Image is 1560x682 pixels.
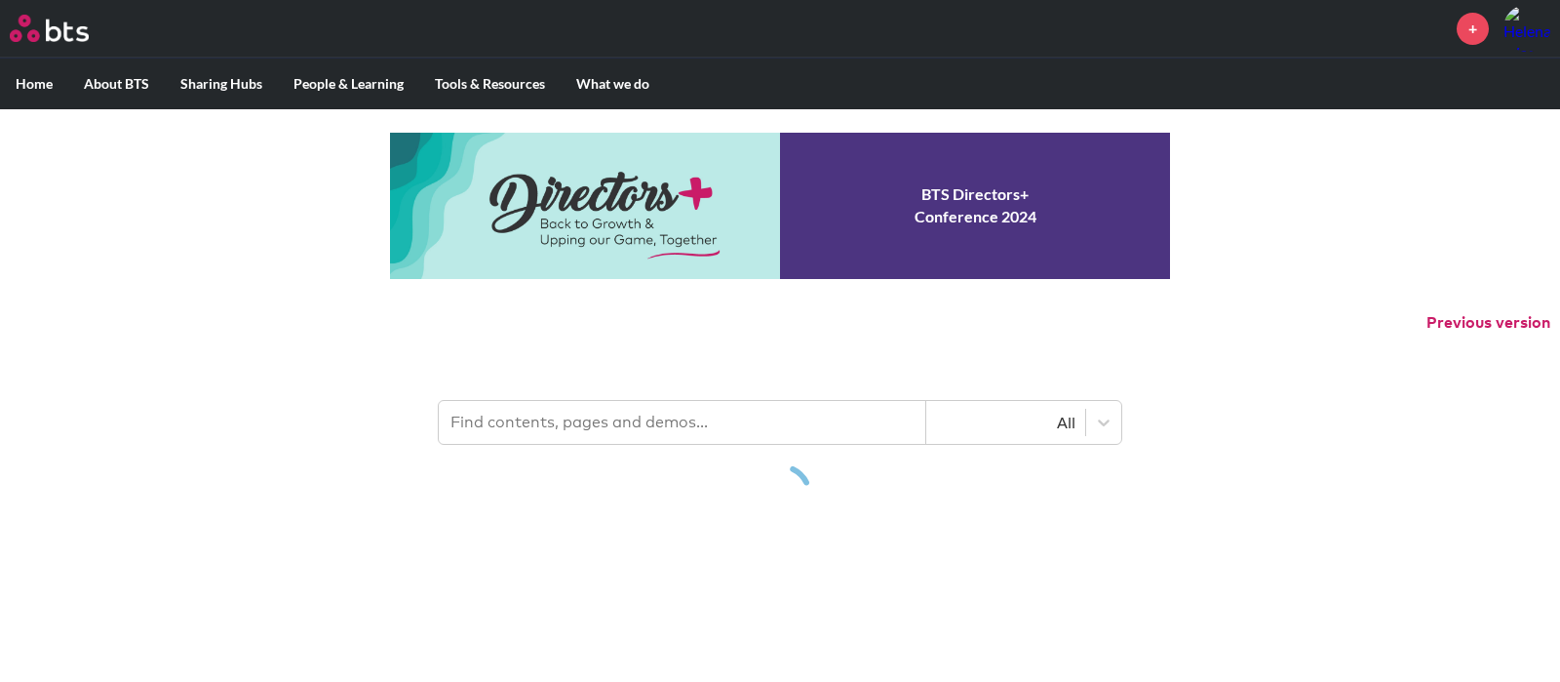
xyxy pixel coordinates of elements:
[936,412,1075,433] div: All
[165,59,278,109] label: Sharing Hubs
[1457,13,1489,45] a: +
[419,59,561,109] label: Tools & Resources
[10,15,125,42] a: Go home
[1503,5,1550,52] a: Profile
[439,401,926,444] input: Find contents, pages and demos...
[390,133,1170,279] a: Conference 2024
[10,15,89,42] img: BTS Logo
[1426,312,1550,334] button: Previous version
[68,59,165,109] label: About BTS
[1503,5,1550,52] img: Helena Woodcock
[278,59,419,109] label: People & Learning
[561,59,665,109] label: What we do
